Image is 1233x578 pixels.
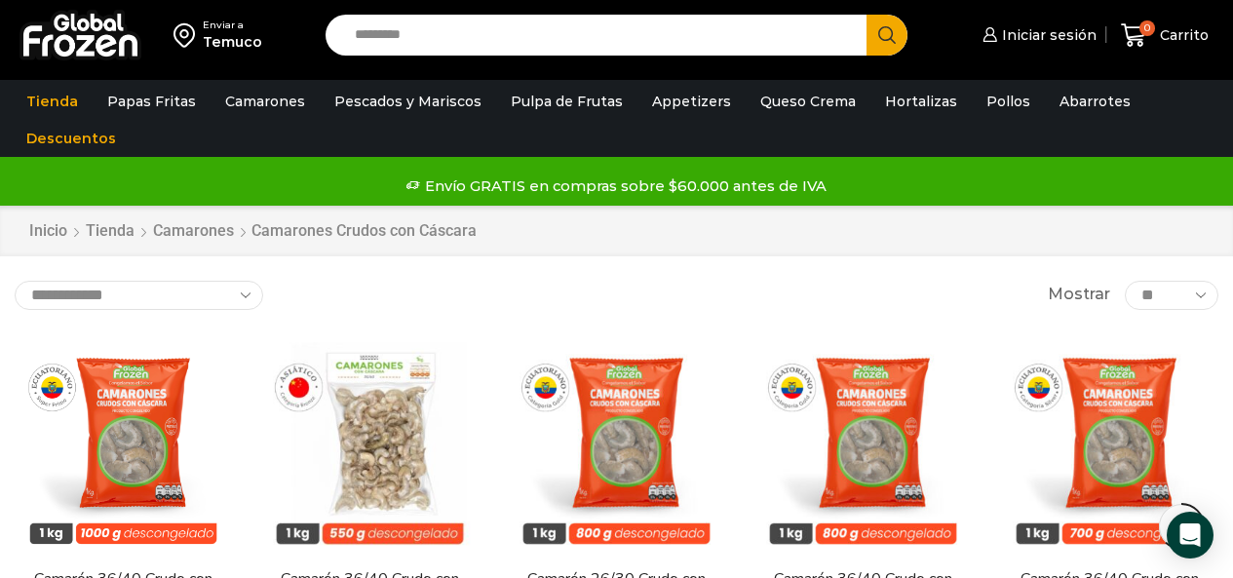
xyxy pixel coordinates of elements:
a: Hortalizas [875,83,967,120]
a: Inicio [28,220,68,243]
a: Pollos [977,83,1040,120]
a: Descuentos [17,120,126,157]
span: 0 [1139,20,1155,36]
a: 0 Carrito [1116,13,1214,58]
img: address-field-icon.svg [173,19,203,52]
a: Abarrotes [1050,83,1140,120]
a: Camarones [152,220,235,243]
a: Pulpa de Frutas [501,83,633,120]
span: Carrito [1155,25,1209,45]
button: Search button [867,15,907,56]
h1: Camarones Crudos con Cáscara [251,221,477,240]
span: Iniciar sesión [997,25,1097,45]
a: Camarones [215,83,315,120]
div: Temuco [203,32,262,52]
a: Pescados y Mariscos [325,83,491,120]
a: Tienda [17,83,88,120]
div: Enviar a [203,19,262,32]
span: Mostrar [1048,284,1110,306]
a: Appetizers [642,83,741,120]
a: Tienda [85,220,135,243]
a: Papas Fritas [97,83,206,120]
a: Queso Crema [751,83,866,120]
div: Open Intercom Messenger [1167,512,1214,559]
nav: Breadcrumb [28,220,477,243]
select: Pedido de la tienda [15,281,263,310]
a: Iniciar sesión [978,16,1097,55]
